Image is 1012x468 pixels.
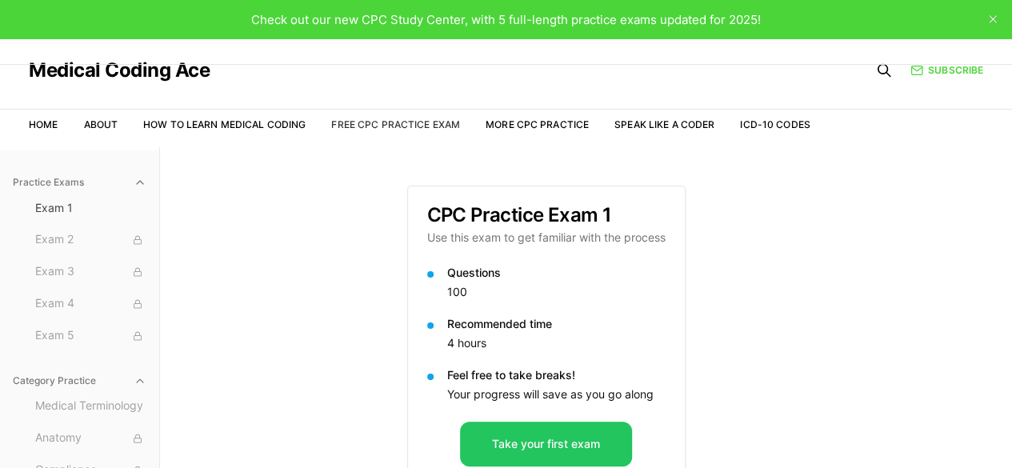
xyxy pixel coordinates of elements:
a: More CPC Practice [486,118,589,130]
p: 4 hours [447,335,666,351]
a: Speak Like a Coder [614,118,714,130]
button: Exam 4 [29,291,153,317]
p: Questions [447,265,666,281]
a: Free CPC Practice Exam [331,118,460,130]
p: Recommended time [447,316,666,332]
a: Subscribe [910,63,983,78]
span: Exam 2 [35,231,146,249]
p: Use this exam to get familiar with the process [427,230,666,246]
span: Exam 5 [35,327,146,345]
span: Check out our new CPC Study Center, with 5 full-length practice exams updated for 2025! [251,12,761,27]
button: Exam 5 [29,323,153,349]
a: ICD-10 Codes [740,118,810,130]
button: Exam 1 [29,195,153,221]
p: Feel free to take breaks! [447,367,666,383]
p: Your progress will save as you go along [447,386,666,402]
button: Practice Exams [6,170,153,195]
a: About [83,118,118,130]
button: Medical Terminology [29,394,153,419]
span: Anatomy [35,430,146,447]
a: Home [29,118,58,130]
button: Anatomy [29,426,153,451]
a: How to Learn Medical Coding [143,118,306,130]
button: Exam 2 [29,227,153,253]
span: Medical Terminology [35,398,146,415]
button: Exam 3 [29,259,153,285]
p: 100 [447,284,666,300]
span: Exam 3 [35,263,146,281]
a: Medical Coding Ace [29,61,210,80]
button: Take your first exam [460,422,632,466]
h3: CPC Practice Exam 1 [427,206,666,225]
button: Category Practice [6,368,153,394]
span: Exam 4 [35,295,146,313]
span: Exam 1 [35,200,146,216]
button: close [980,6,1006,32]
